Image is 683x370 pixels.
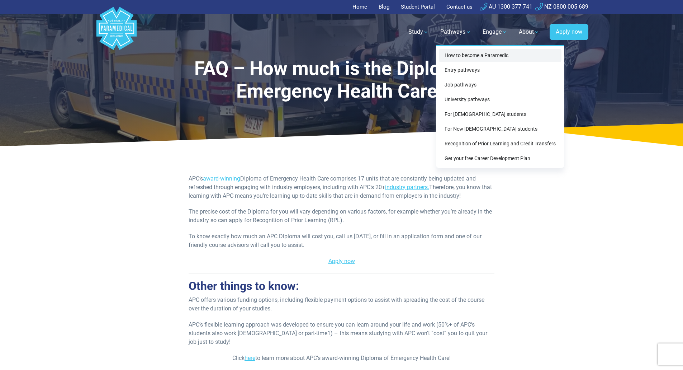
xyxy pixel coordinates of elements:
[436,22,475,42] a: Pathways
[95,14,138,50] a: Australian Paramedical College
[439,78,561,92] a: Job pathways
[328,258,355,264] a: Apply now
[550,24,588,40] a: Apply now
[439,64,561,77] a: Entry pathways
[404,22,433,42] a: Study
[189,279,494,293] h2: Other things to know:
[439,152,561,165] a: Get your free Career Development Plan
[189,320,494,346] p: APC’s flexible learning approach was developed to ensure you can learn around your life and work ...
[385,184,429,191] a: industry partners.
[439,122,561,136] a: For New [DEMOGRAPHIC_DATA] students
[245,355,255,361] a: here
[439,108,561,121] a: For [DEMOGRAPHIC_DATA] students
[535,3,588,10] a: NZ 0800 005 689
[439,137,561,150] a: Recognition of Prior Learning and Credit Transfers
[189,354,494,362] p: Click to learn more about APC’s award-winning Diploma of Emergency Health Care!
[480,3,532,10] a: AU 1300 377 741
[189,296,494,313] p: APC offers various funding options, including flexible payment options to assist with spreading t...
[189,207,494,225] p: The precise cost of the Diploma for you will vary depending on various factors, for example wheth...
[439,93,561,106] a: University pathways
[189,232,494,249] p: To know exactly how much an APC Diploma will cost you, call us [DATE], or fill in an application ...
[436,45,564,168] div: Pathways
[514,22,544,42] a: About
[203,175,240,182] a: award-winning
[478,22,512,42] a: Engage
[157,57,527,103] h1: FAQ – How much is the Diploma of Emergency Health Care?
[189,174,494,200] p: APC’s Diploma of Emergency Health Care comprises 17 units that are constantly being updated and r...
[439,49,561,62] a: How to become a Paramedic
